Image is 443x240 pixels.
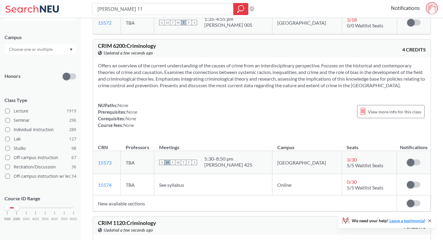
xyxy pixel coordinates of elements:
td: TBA [121,11,154,34]
div: CRN [98,144,108,151]
span: 3 / 18 [347,17,357,23]
span: M [165,160,170,165]
th: Professors [121,138,154,151]
span: CRIM 6200 : Criminology [98,42,156,49]
span: Updated a few seconds ago [104,227,153,233]
label: Off-campus instruction w/ lec [5,172,76,180]
span: 67 [71,154,76,161]
svg: Dropdown arrow [70,48,73,51]
th: Seats [342,138,397,151]
span: 7000 [61,217,68,221]
div: [PERSON_NAME] 005 [204,22,252,28]
label: Recitation/Discussion [5,163,76,171]
th: Campus [272,138,342,151]
span: 36 [71,164,76,170]
th: Notifications [397,138,431,151]
div: NUPaths: Prerequisites: Corequisites: Course fees: [98,102,137,128]
a: 15574 [98,182,112,188]
td: TBA [121,174,154,195]
td: New available sections [93,195,397,211]
span: Updated a few seconds ago [104,50,153,56]
td: [GEOGRAPHIC_DATA] [272,11,342,34]
span: T [181,160,186,165]
span: T [170,20,175,25]
label: Off-campus instruction [5,154,76,162]
span: 34 [71,173,76,180]
span: 3 / 30 [347,157,357,162]
div: [PERSON_NAME] 425 [204,162,252,168]
span: 5000 [42,217,49,221]
label: Lab [5,135,76,143]
span: F [186,160,192,165]
td: [GEOGRAPHIC_DATA] [272,151,342,174]
span: See syllabus [159,182,184,188]
span: S [192,20,197,25]
span: View more info for this class [368,108,421,115]
span: 8000 [70,217,77,221]
span: M [165,20,170,25]
td: TBA [121,151,154,174]
a: Notifications [391,5,420,11]
span: 1000 [4,217,11,221]
label: Studio [5,144,76,152]
span: S [159,20,165,25]
span: 3000 [23,217,30,221]
span: 4 CREDITS [402,46,426,53]
input: Class, professor, course number, "phrase" [97,4,229,14]
span: 0/0 Waitlist Seats [347,23,383,28]
label: Individual Instruction [5,126,76,134]
a: Leave a testimonial [389,218,425,223]
span: 0 / 30 [347,179,357,185]
span: S [159,160,165,165]
div: 5:30 - 8:50 pm [204,156,252,162]
span: CRIM 1120 : Criminology [98,220,156,226]
span: None [127,109,137,115]
label: Seminar [5,116,76,124]
span: 296 [69,117,76,124]
svg: magnifying glass [237,5,244,13]
section: Offers an overview of the current understanding of the causes of crime from an interdisciplinary ... [98,62,426,89]
th: Meetings [154,138,272,151]
span: F [186,20,192,25]
div: magnifying glass [233,3,248,15]
span: 127 [69,136,76,142]
p: Course ID Range [5,195,76,202]
span: We need your help! [352,219,425,223]
span: 5/5 Waitlist Seats [347,185,383,190]
span: None [125,116,136,121]
span: 98 [71,145,76,152]
span: 4000 [32,217,39,221]
div: Campus [5,34,76,41]
span: T [181,20,186,25]
span: 6000 [51,217,58,221]
span: Class Type [5,97,76,103]
label: Lecture [5,107,76,115]
div: Dropdown arrow [5,44,76,54]
div: 1:35 - 4:55 pm [204,16,252,22]
a: 15572 [98,20,112,26]
span: 289 [69,126,76,133]
span: T [170,160,175,165]
span: 1919 [67,108,76,114]
span: W [175,160,181,165]
span: None [118,103,128,108]
span: 5/5 Waitlist Seats [347,162,383,168]
td: Online [272,174,342,195]
p: Honors [5,73,20,80]
input: Choose one or multiple [6,46,57,53]
span: W [175,20,181,25]
span: S [192,160,197,165]
span: None [123,122,134,128]
span: 2000 [13,217,20,221]
a: 15573 [98,160,112,165]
